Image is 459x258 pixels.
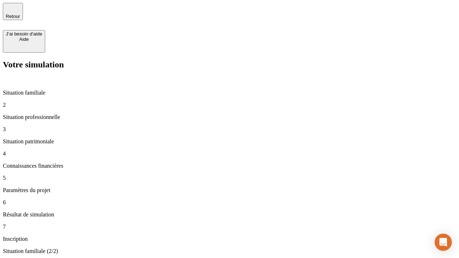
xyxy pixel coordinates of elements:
div: Open Intercom Messenger [435,234,452,251]
p: Inscription [3,236,456,242]
h2: Votre simulation [3,60,456,70]
p: 6 [3,199,456,206]
div: Aide [6,37,42,42]
p: Situation professionnelle [3,114,456,120]
p: Connaissances financières [3,163,456,169]
p: 2 [3,102,456,108]
p: Situation familiale (2/2) [3,248,456,254]
button: Retour [3,3,23,20]
p: Situation familiale [3,90,456,96]
p: Situation patrimoniale [3,138,456,145]
p: Paramètres du projet [3,187,456,193]
p: 4 [3,150,456,157]
div: J’ai besoin d'aide [6,31,42,37]
p: 3 [3,126,456,133]
p: Résultat de simulation [3,211,456,218]
p: 5 [3,175,456,181]
button: J’ai besoin d'aideAide [3,30,45,53]
p: 7 [3,224,456,230]
span: Retour [6,14,20,19]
